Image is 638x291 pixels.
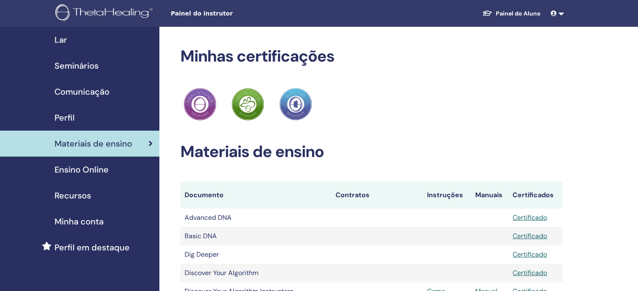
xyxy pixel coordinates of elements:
td: Discover Your Algorithm [180,264,331,282]
td: Dig Deeper [180,245,331,264]
span: Seminários [55,59,99,72]
a: Certificado [513,250,547,259]
img: Practitioner [232,88,264,121]
a: Certificado [513,232,547,240]
span: Comunicação [55,85,109,98]
td: Basic DNA [180,227,331,245]
span: Perfil [55,111,75,124]
a: Certificado [513,213,547,222]
img: logo.png [55,4,156,23]
span: Ensino Online [55,163,109,176]
span: Materiais de ensino [55,137,132,150]
th: Contratos [331,182,423,209]
img: graduation-cap-white.svg [482,10,492,17]
span: Painel do instrutor [171,9,297,18]
span: Recursos [55,189,91,202]
td: Advanced DNA [180,209,331,227]
th: Instruções [423,182,471,209]
a: Painel do Aluno [476,6,547,21]
span: Lar [55,33,67,46]
img: Practitioner [279,88,312,121]
img: Practitioner [184,88,216,121]
th: Documento [180,182,331,209]
span: Minha conta [55,215,104,228]
h2: Minhas certificações [180,47,562,66]
a: Certificado [513,268,547,277]
th: Certificados [508,182,562,209]
h2: Materiais de ensino [180,142,562,162]
th: Manuais [471,182,508,209]
span: Perfil em destaque [55,241,130,254]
